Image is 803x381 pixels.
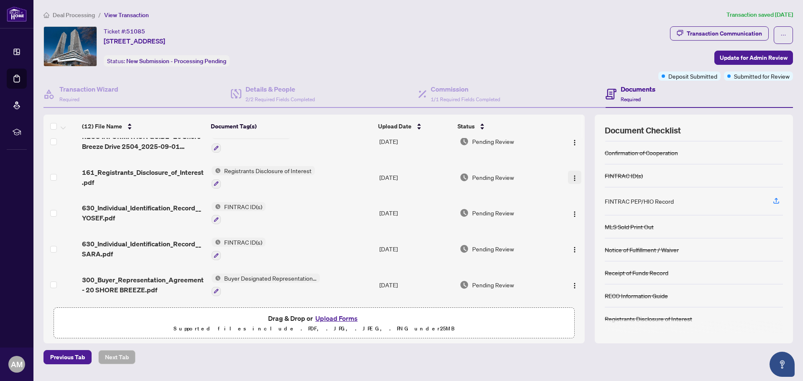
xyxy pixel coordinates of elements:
[98,350,136,364] button: Next Tab
[82,239,205,259] span: 630_Individual_Identification_Record__SARA.pdf
[59,84,118,94] h4: Transaction Wizard
[126,57,226,65] span: New Submission - Processing Pending
[212,202,266,225] button: Status IconFINTRAC ID(s)
[472,137,514,146] span: Pending Review
[82,275,205,295] span: 300_Buyer_Representation_Agreement - 20 SHORE BREEZE.pdf
[375,115,455,138] th: Upload Date
[460,208,469,217] img: Document Status
[568,135,581,148] button: Logo
[212,166,315,189] button: Status IconRegistrants Disclosure of Interest
[605,222,654,231] div: MLS Sold Print Out
[571,211,578,217] img: Logo
[221,202,266,211] span: FINTRAC ID(s)
[54,308,574,339] span: Drag & Drop orUpload FormsSupported files include .PDF, .JPG, .JPEG, .PNG under25MB
[714,51,793,65] button: Update for Admin Review
[780,32,786,38] span: ellipsis
[376,231,456,267] td: [DATE]
[104,26,145,36] div: Ticket #:
[82,122,122,131] span: (12) File Name
[568,171,581,184] button: Logo
[770,352,795,377] button: Open asap
[605,291,668,300] div: RECO Information Guide
[313,313,360,324] button: Upload Forms
[720,51,788,64] span: Update for Admin Review
[472,208,514,217] span: Pending Review
[98,10,101,20] li: /
[605,197,674,206] div: FINTRAC PEP/HIO Record
[621,84,655,94] h4: Documents
[212,274,320,296] button: Status IconBuyer Designated Representation Agreement
[212,130,291,153] button: Status IconRECO Information Guide
[221,274,320,283] span: Buyer Designated Representation Agreement
[212,166,221,175] img: Status Icon
[376,195,456,231] td: [DATE]
[726,10,793,20] article: Transaction saved [DATE]
[79,115,207,138] th: (12) File Name
[104,55,230,66] div: Status:
[246,96,315,102] span: 2/2 Required Fields Completed
[221,238,266,247] span: FINTRAC ID(s)
[460,137,469,146] img: Document Status
[668,72,717,81] span: Deposit Submitted
[376,303,456,339] td: [DATE]
[621,96,641,102] span: Required
[212,238,266,260] button: Status IconFINTRAC ID(s)
[53,11,95,19] span: Deal Processing
[212,238,221,247] img: Status Icon
[11,358,23,370] span: AM
[82,203,205,223] span: 630_Individual_Identification_Record__YOSEF.pdf
[571,282,578,289] img: Logo
[50,350,85,364] span: Previous Tab
[221,166,315,175] span: Registrants Disclosure of Interest
[104,11,149,19] span: View Transaction
[59,324,569,334] p: Supported files include .PDF, .JPG, .JPEG, .PNG under 25 MB
[472,280,514,289] span: Pending Review
[568,242,581,256] button: Logo
[605,125,681,136] span: Document Checklist
[605,268,668,277] div: Receipt of Funds Record
[670,26,769,41] button: Transaction Communication
[207,115,374,138] th: Document Tag(s)
[605,314,692,323] div: Registrants Disclosure of Interest
[43,350,92,364] button: Previous Tab
[460,244,469,253] img: Document Status
[605,171,643,180] div: FINTRAC ID(s)
[376,159,456,195] td: [DATE]
[687,27,762,40] div: Transaction Communication
[44,27,97,66] img: IMG-W12110928_1.jpg
[460,173,469,182] img: Document Status
[460,280,469,289] img: Document Status
[458,122,475,131] span: Status
[82,131,205,151] span: RECO INFORMATION GUIDE- 20 Shore Breeze Drive 2504_2025-09-01 17_44_35.pdf
[104,36,165,46] span: [STREET_ADDRESS]
[212,202,221,211] img: Status Icon
[59,96,79,102] span: Required
[568,278,581,292] button: Logo
[571,246,578,253] img: Logo
[126,28,145,35] span: 51085
[568,206,581,220] button: Logo
[212,274,221,283] img: Status Icon
[43,12,49,18] span: home
[7,6,27,22] img: logo
[378,122,412,131] span: Upload Date
[376,123,456,159] td: [DATE]
[431,96,500,102] span: 1/1 Required Fields Completed
[571,139,578,146] img: Logo
[472,244,514,253] span: Pending Review
[82,167,205,187] span: 161_Registrants_Disclosure_of_Interest.pdf
[454,115,554,138] th: Status
[431,84,500,94] h4: Commission
[605,245,679,254] div: Notice of Fulfillment / Waiver
[268,313,360,324] span: Drag & Drop or
[246,84,315,94] h4: Details & People
[472,173,514,182] span: Pending Review
[571,175,578,182] img: Logo
[734,72,790,81] span: Submitted for Review
[376,267,456,303] td: [DATE]
[605,148,678,157] div: Confirmation of Cooperation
